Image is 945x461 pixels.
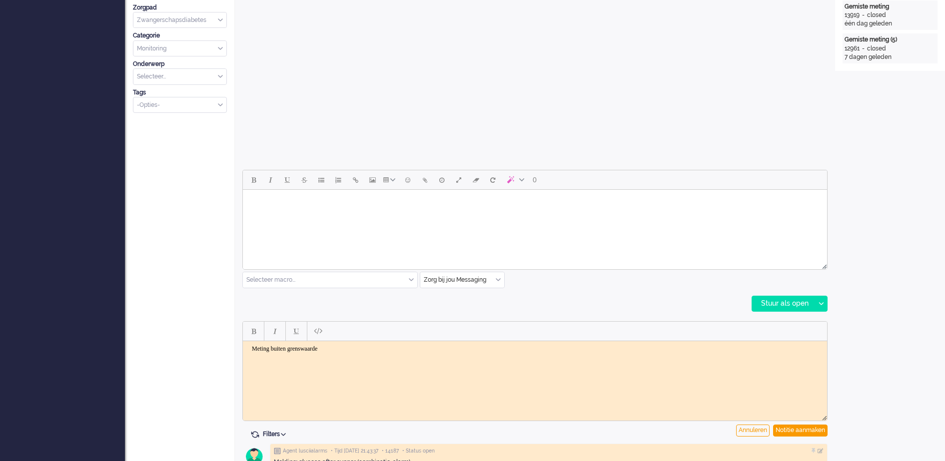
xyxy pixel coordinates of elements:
div: Select Tags [133,97,227,113]
button: Italic [266,323,283,340]
span: 0 [533,176,537,184]
span: Filters [263,431,289,438]
button: Insert/edit image [364,171,381,188]
button: Italic [262,171,279,188]
button: Bold [245,323,262,340]
button: Underline [288,323,305,340]
button: Strikethrough [296,171,313,188]
div: Zorgpad [133,3,227,12]
div: Onderwerp [133,60,227,68]
div: closed [867,11,886,19]
button: Insert/edit link [347,171,364,188]
span: • Tijd [DATE] 21:43:37 [331,448,378,455]
div: Tags [133,88,227,97]
button: Fullscreen [450,171,467,188]
button: Clear formatting [467,171,484,188]
span: • 14187 [382,448,399,455]
div: 13919 [845,11,860,19]
div: 12961 [845,44,860,53]
span: Agent lusciialarms [283,448,327,455]
iframe: Rich Text Area [243,341,827,412]
div: Gemiste meting [845,2,936,11]
span: • Status open [402,448,435,455]
button: Emoticons [399,171,416,188]
button: AI [501,171,528,188]
button: Table [381,171,399,188]
button: Numbered list [330,171,347,188]
button: Bold [245,171,262,188]
div: closed [867,44,886,53]
button: Underline [279,171,296,188]
button: Reset content [484,171,501,188]
div: Gemiste meting (5) [845,35,936,44]
div: Annuleren [736,425,770,437]
iframe: Rich Text Area [243,190,827,260]
button: Bullet list [313,171,330,188]
div: Stuur als open [752,296,815,311]
div: - [860,44,867,53]
div: één dag geleden [845,19,936,28]
button: 0 [528,171,541,188]
div: 7 dagen geleden [845,53,936,61]
div: - [860,11,867,19]
div: Resize [819,412,827,421]
div: Categorie [133,31,227,40]
button: Delay message [433,171,450,188]
button: Add attachment [416,171,433,188]
img: ic_note_grey.svg [274,448,281,455]
div: Resize [819,260,827,269]
button: Paste plain text [309,323,326,340]
div: Notitie aanmaken [773,425,828,437]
